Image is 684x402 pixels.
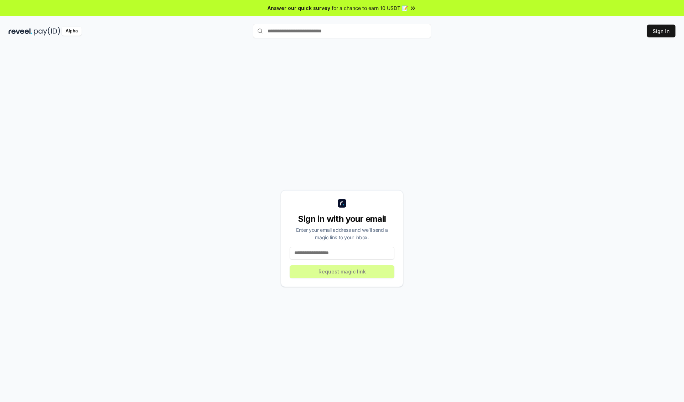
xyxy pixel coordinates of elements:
div: Alpha [62,27,82,36]
img: logo_small [338,199,346,208]
div: Sign in with your email [290,213,394,225]
span: for a chance to earn 10 USDT 📝 [332,4,408,12]
span: Answer our quick survey [268,4,330,12]
div: Enter your email address and we’ll send a magic link to your inbox. [290,226,394,241]
img: pay_id [34,27,60,36]
img: reveel_dark [9,27,32,36]
button: Sign In [647,25,675,37]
